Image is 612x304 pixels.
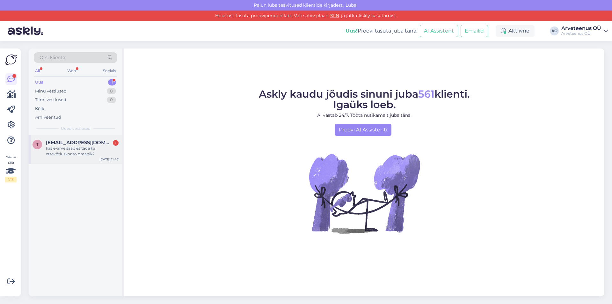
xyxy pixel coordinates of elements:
[35,114,61,121] div: Arhiveeritud
[5,177,17,182] div: 1 / 3
[259,88,470,111] span: Askly kaudu jõudis sinuni juba klienti. Igaüks loeb.
[107,97,116,103] div: 0
[99,157,119,162] div: [DATE] 11:47
[35,79,43,85] div: Uus
[561,26,601,31] div: Arveteenus OÜ
[550,26,559,35] div: AO
[420,25,458,37] button: AI Assistent
[346,28,358,34] b: Uus!
[496,25,535,37] div: Aktiivne
[461,25,488,37] button: Emailid
[46,145,119,157] div: kas e-arve saab esitada ka ettevõtluskonto omanik?
[36,142,39,147] span: t
[307,136,422,251] img: No Chat active
[46,140,112,145] span: tiina.luks@gmail.com
[561,31,601,36] div: Arveteenus OÜ
[5,54,17,66] img: Askly Logo
[113,140,119,146] div: 1
[35,97,66,103] div: Tiimi vestlused
[335,124,391,136] a: Proovi AI Assistenti
[259,112,470,119] p: AI vastab 24/7. Tööta nutikamalt juba täna.
[108,79,116,85] div: 1
[35,106,44,112] div: Kõik
[346,27,417,35] div: Proovi tasuta juba täna:
[102,67,117,75] div: Socials
[34,67,41,75] div: All
[35,88,67,94] div: Minu vestlused
[561,26,608,36] a: Arveteenus OÜArveteenus OÜ
[328,13,341,19] a: SIIN
[40,54,65,61] span: Otsi kliente
[418,88,434,100] span: 561
[5,154,17,182] div: Vaata siia
[61,126,91,131] span: Uued vestlused
[344,2,358,8] span: Luba
[107,88,116,94] div: 0
[66,67,77,75] div: Web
